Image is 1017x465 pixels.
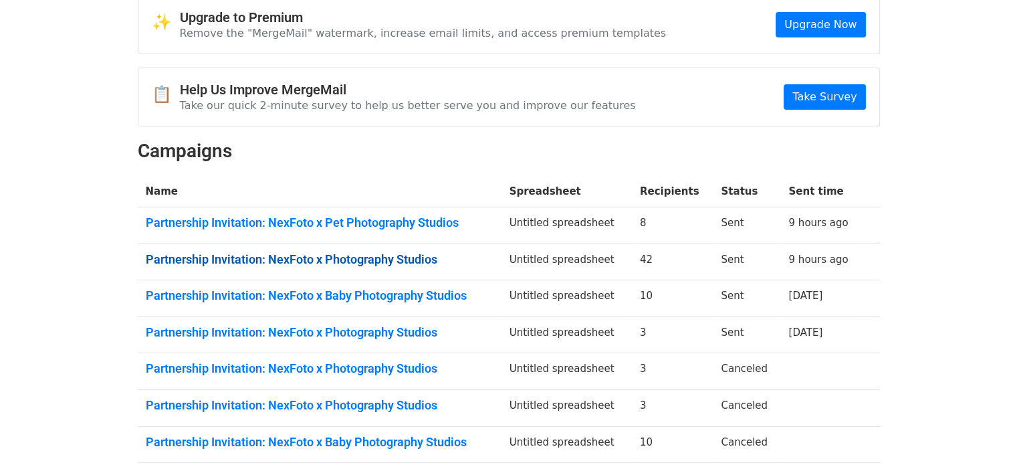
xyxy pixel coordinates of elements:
[713,176,780,207] th: Status
[632,426,713,463] td: 10
[632,176,713,207] th: Recipients
[501,207,632,244] td: Untitled spreadsheet
[713,316,780,353] td: Sent
[146,398,493,413] a: Partnership Invitation: NexFoto x Photography Studios
[788,217,848,229] a: 9 hours ago
[784,84,865,110] a: Take Survey
[713,244,780,280] td: Sent
[632,280,713,317] td: 10
[138,140,880,163] h2: Campaigns
[501,176,632,207] th: Spreadsheet
[146,252,493,267] a: Partnership Invitation: NexFoto x Photography Studios
[632,207,713,244] td: 8
[713,280,780,317] td: Sent
[146,435,493,450] a: Partnership Invitation: NexFoto x Baby Photography Studios
[788,254,848,266] a: 9 hours ago
[501,316,632,353] td: Untitled spreadsheet
[632,353,713,390] td: 3
[632,316,713,353] td: 3
[152,85,180,104] span: 📋
[146,361,493,376] a: Partnership Invitation: NexFoto x Photography Studios
[146,288,493,303] a: Partnership Invitation: NexFoto x Baby Photography Studios
[180,26,667,40] p: Remove the "MergeMail" watermark, increase email limits, and access premium templates
[501,280,632,317] td: Untitled spreadsheet
[180,82,636,98] h4: Help Us Improve MergeMail
[950,401,1017,465] div: 聊天小组件
[950,401,1017,465] iframe: Chat Widget
[713,426,780,463] td: Canceled
[146,215,493,230] a: Partnership Invitation: NexFoto x Pet Photography Studios
[501,244,632,280] td: Untitled spreadsheet
[180,98,636,112] p: Take our quick 2-minute survey to help us better serve you and improve our features
[152,13,180,32] span: ✨
[146,325,493,340] a: Partnership Invitation: NexFoto x Photography Studios
[501,390,632,427] td: Untitled spreadsheet
[632,390,713,427] td: 3
[632,244,713,280] td: 42
[713,390,780,427] td: Canceled
[713,353,780,390] td: Canceled
[713,207,780,244] td: Sent
[501,426,632,463] td: Untitled spreadsheet
[180,9,667,25] h4: Upgrade to Premium
[501,353,632,390] td: Untitled spreadsheet
[138,176,501,207] th: Name
[788,327,822,339] a: [DATE]
[780,176,862,207] th: Sent time
[776,12,865,37] a: Upgrade Now
[788,290,822,302] a: [DATE]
